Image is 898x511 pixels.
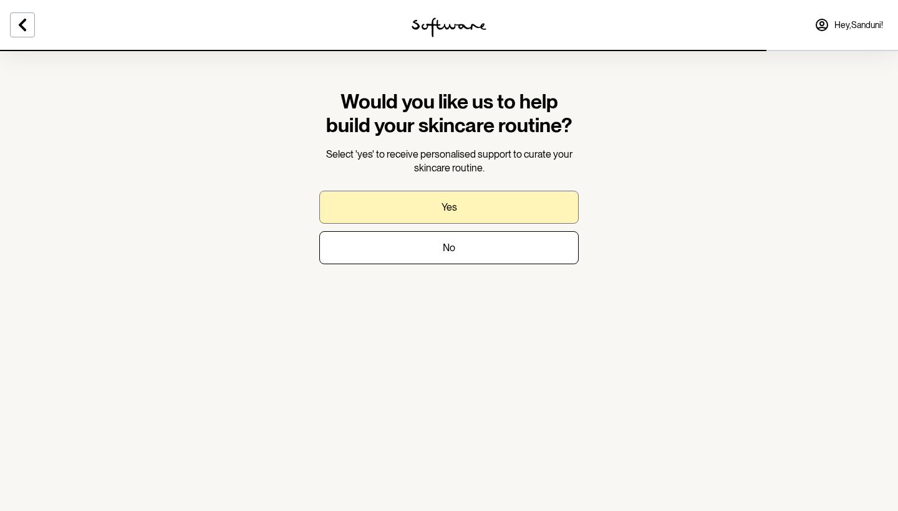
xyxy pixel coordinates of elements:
button: No [319,231,579,264]
a: Hey,Sanduni! [807,10,891,40]
h1: Would you like us to help build your skincare routine? [319,90,579,138]
img: software logo [412,17,486,37]
button: Yes [319,191,579,224]
span: Hey, Sanduni ! [834,20,883,31]
p: Yes [442,201,457,213]
p: No [443,242,455,254]
span: Select 'yes' to receive personalised support to curate your skincare routine. [326,148,572,174]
